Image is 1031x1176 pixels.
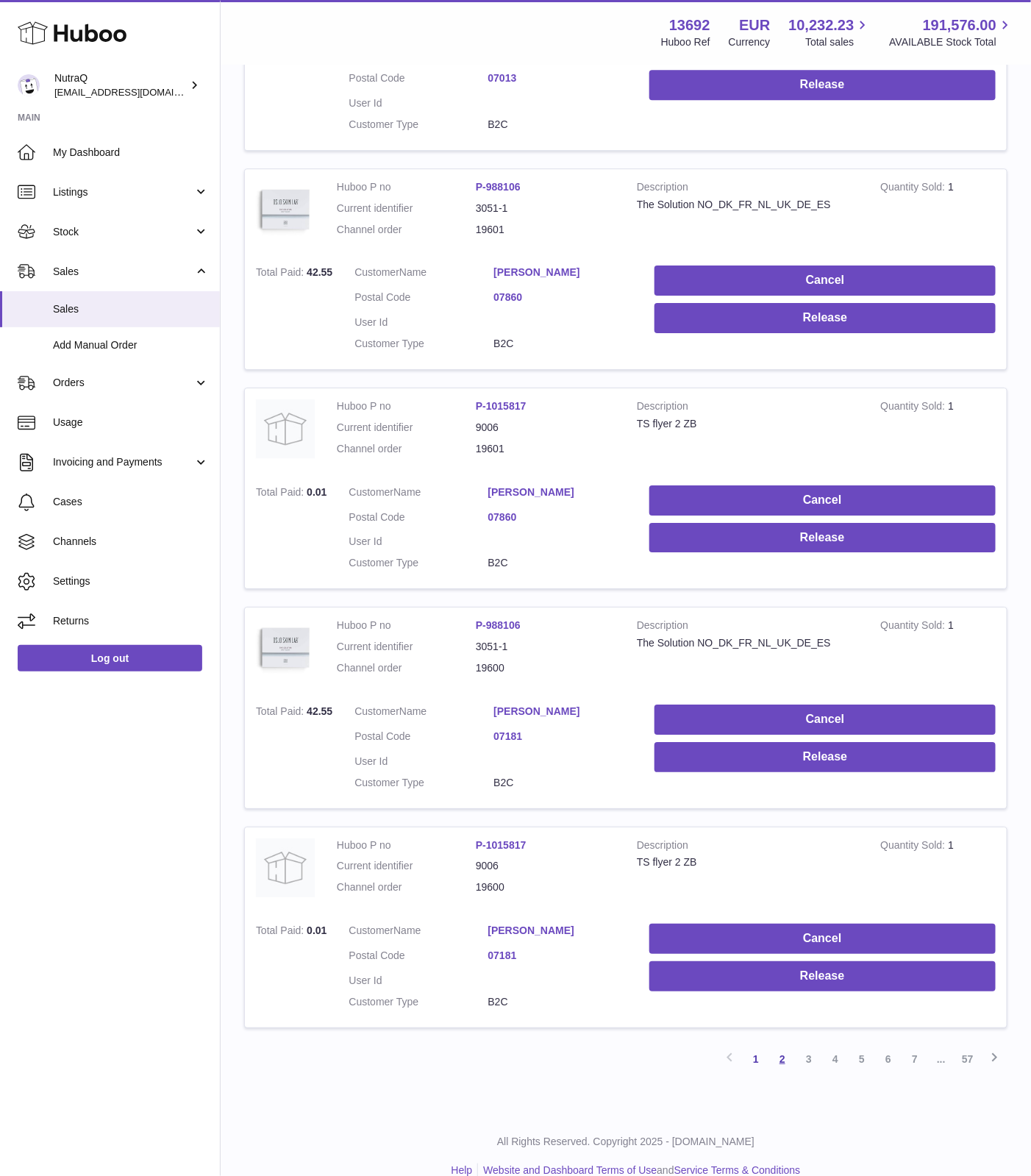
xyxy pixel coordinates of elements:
[649,523,996,553] button: Release
[928,1046,955,1072] span: ...
[354,316,493,329] dt: User Id
[488,924,627,938] a: [PERSON_NAME]
[337,399,476,413] dt: Huboo P no
[483,1164,657,1176] a: Website and Dashboard Terms of Use
[649,485,996,516] button: Cancel
[54,71,187,99] div: NutraQ
[488,556,627,570] dd: B2C
[53,455,193,469] span: Invoicing and Payments
[923,15,996,35] span: 191,576.00
[337,202,476,215] dt: Current identifier
[256,399,315,458] img: no-photo.jpg
[649,961,996,991] button: Release
[354,266,493,283] dt: Name
[256,180,315,239] img: 136921728478892.jpg
[307,705,332,717] span: 42.55
[349,974,488,988] dt: User Id
[349,71,488,89] dt: Postal Code
[476,400,527,412] a: P-1015817
[870,169,1007,255] td: 1
[796,1046,822,1072] a: 3
[637,636,859,650] div: The Solution NO_DK_FR_NL_UK_DE_ES
[870,388,1007,474] td: 1
[349,485,488,503] dt: Name
[822,1046,849,1072] a: 4
[349,949,488,966] dt: Postal Code
[788,15,871,49] a: 10,232.23 Total sales
[53,495,209,509] span: Cases
[337,442,476,456] dt: Channel order
[649,924,996,954] button: Cancel
[349,510,488,528] dt: Postal Code
[349,118,488,132] dt: Customer Type
[488,995,627,1009] dd: B2C
[53,146,209,160] span: My Dashboard
[53,416,209,430] span: Usage
[493,705,632,719] a: [PERSON_NAME]
[875,1046,902,1072] a: 6
[488,485,627,499] a: [PERSON_NAME]
[337,859,476,873] dt: Current identifier
[53,302,209,316] span: Sales
[307,924,327,936] span: 0.01
[53,185,193,199] span: Listings
[674,1164,801,1176] a: Service Terms & Conditions
[53,265,193,279] span: Sales
[337,661,476,675] dt: Channel order
[870,827,1007,913] td: 1
[805,35,871,49] span: Total sales
[349,995,488,1009] dt: Customer Type
[488,510,627,524] a: 07860
[256,705,307,721] strong: Total Paid
[476,202,615,215] dd: 3051-1
[889,15,1013,49] a: 191,576.00 AVAILABLE Stock Total
[637,399,859,417] strong: Description
[354,755,493,769] dt: User Id
[18,74,40,96] img: log@nutraq.com
[955,1046,981,1072] a: 57
[349,924,488,941] dt: Name
[53,574,209,588] span: Settings
[881,181,949,196] strong: Quantity Sold
[53,376,193,390] span: Orders
[354,776,493,790] dt: Customer Type
[476,880,615,894] dd: 19600
[654,705,996,735] button: Cancel
[493,730,632,744] a: 07181
[349,556,488,570] dt: Customer Type
[307,266,332,278] span: 42.55
[729,35,771,49] div: Currency
[493,776,632,790] dd: B2C
[53,535,209,549] span: Channels
[53,225,193,239] span: Stock
[354,291,493,308] dt: Postal Code
[637,180,859,198] strong: Description
[354,705,493,722] dt: Name
[881,839,949,855] strong: Quantity Sold
[669,15,710,35] strong: 13692
[337,838,476,852] dt: Huboo P no
[337,619,476,632] dt: Huboo P no
[493,291,632,304] a: 07860
[654,303,996,333] button: Release
[349,486,394,498] span: Customer
[769,1046,796,1072] a: 2
[476,661,615,675] dd: 19600
[476,839,527,851] a: P-1015817
[354,337,493,351] dt: Customer Type
[256,619,315,677] img: 136921728478892.jpg
[354,730,493,747] dt: Postal Code
[493,266,632,279] a: [PERSON_NAME]
[476,181,521,193] a: P-988106
[354,705,399,717] span: Customer
[654,266,996,296] button: Cancel
[54,86,216,98] span: [EMAIL_ADDRESS][DOMAIN_NAME]
[232,1135,1019,1149] p: All Rights Reserved. Copyright 2025 - [DOMAIN_NAME]
[637,855,859,869] div: TS flyer 2 ZB
[788,15,854,35] span: 10,232.23
[493,337,632,351] dd: B2C
[452,1164,473,1176] a: Help
[337,180,476,194] dt: Huboo P no
[337,421,476,435] dt: Current identifier
[637,838,859,856] strong: Description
